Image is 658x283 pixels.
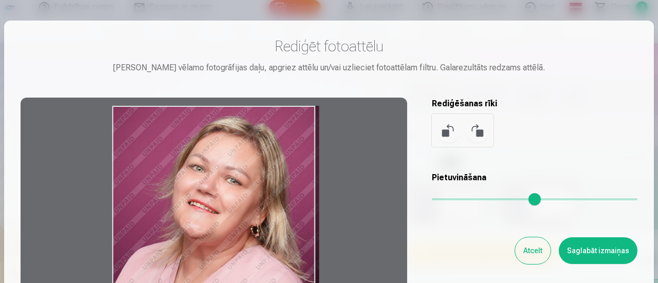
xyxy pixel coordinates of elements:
[559,237,637,264] button: Saglabāt izmaiņas
[21,37,637,55] h3: Rediģēt fotoattēlu
[432,172,637,184] h5: Pietuvināšana
[515,237,551,264] button: Atcelt
[432,98,637,110] h5: Rediģēšanas rīki
[21,62,637,74] div: [PERSON_NAME] vēlamo fotogrāfijas daļu, apgriez attēlu un/vai uzlieciet fotoattēlam filtru. Galar...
